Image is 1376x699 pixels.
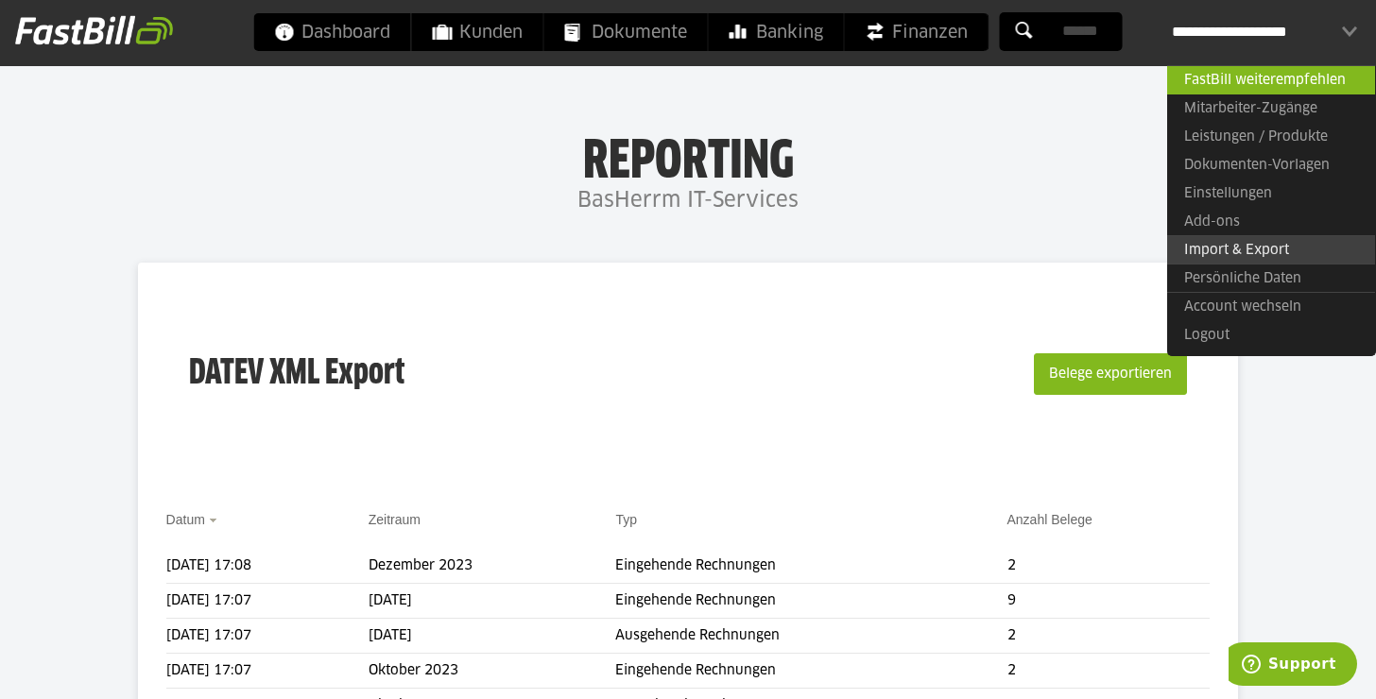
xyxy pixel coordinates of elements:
[1167,151,1375,179] a: Dokumenten-Vorlagen
[209,519,221,522] img: sort_desc.gif
[615,512,637,527] a: Typ
[1167,123,1375,151] a: Leistungen / Produkte
[1007,584,1211,619] td: 9
[166,512,205,527] a: Datum
[1167,94,1375,123] a: Mitarbeiter-Zugänge
[15,15,173,45] img: fastbill_logo_white.png
[166,549,369,584] td: [DATE] 17:08
[709,13,844,51] a: Banking
[166,654,369,689] td: [DATE] 17:07
[189,314,404,435] h3: DATEV XML Export
[615,654,1006,689] td: Eingehende Rechnungen
[166,584,369,619] td: [DATE] 17:07
[1167,208,1375,236] a: Add-ons
[1167,65,1375,94] a: FastBill weiterempfehlen
[544,13,708,51] a: Dokumente
[1167,321,1375,349] a: Logout
[369,512,421,527] a: Zeitraum
[1167,292,1375,321] a: Account wechseln
[1007,549,1211,584] td: 2
[369,549,616,584] td: Dezember 2023
[254,13,411,51] a: Dashboard
[369,619,616,654] td: [DATE]
[369,654,616,689] td: Oktober 2023
[1167,264,1375,293] a: Persönliche Daten
[189,133,1187,182] h1: Reporting
[433,13,523,51] span: Kunden
[845,13,989,51] a: Finanzen
[615,584,1006,619] td: Eingehende Rechnungen
[866,13,968,51] span: Finanzen
[730,13,823,51] span: Banking
[275,13,390,51] span: Dashboard
[1007,512,1092,527] a: Anzahl Belege
[1167,179,1375,208] a: Einstellungen
[565,13,687,51] span: Dokumente
[369,584,616,619] td: [DATE]
[412,13,543,51] a: Kunden
[615,549,1006,584] td: Eingehende Rechnungen
[166,619,369,654] td: [DATE] 17:07
[1034,353,1187,395] button: Belege exportieren
[615,619,1006,654] td: Ausgehende Rechnungen
[1007,619,1211,654] td: 2
[1167,235,1375,264] a: Import & Export
[1229,642,1357,690] iframe: Öffnet ein Widget, in dem Sie weitere Informationen finden
[1007,654,1211,689] td: 2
